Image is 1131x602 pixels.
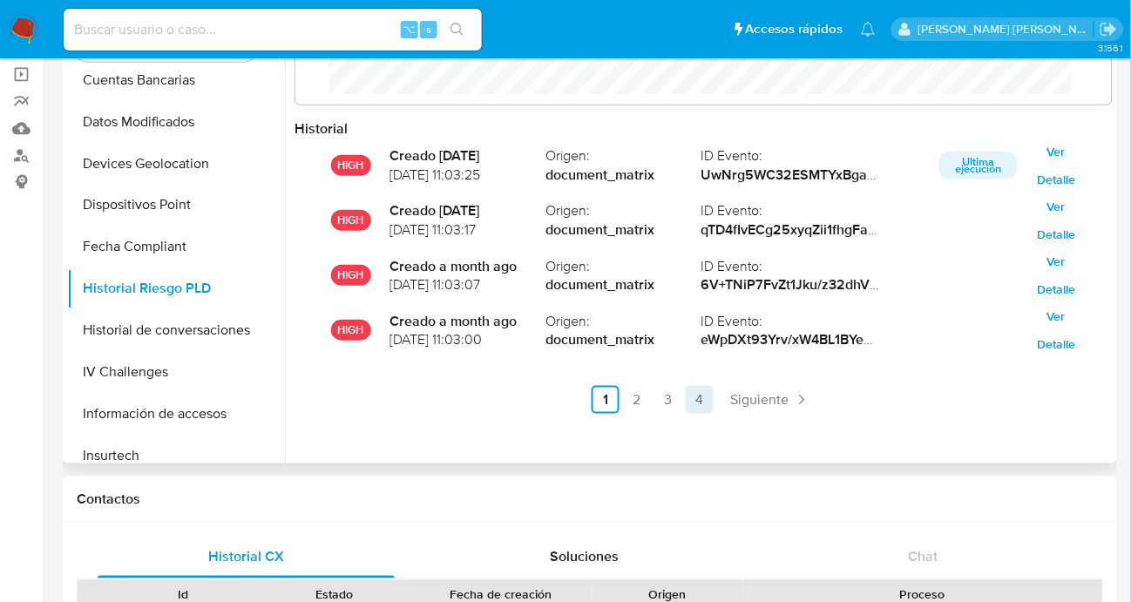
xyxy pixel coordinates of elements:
[1098,41,1122,55] span: 3.156.1
[545,220,701,240] strong: document_matrix
[746,20,843,38] span: Accesos rápidos
[67,436,285,477] button: Insurtech
[331,265,371,286] p: HIGH
[861,22,876,37] a: Notificaciones
[67,101,285,143] button: Datos Modificados
[426,21,431,37] span: s
[701,146,893,166] span: ID Evento :
[545,166,701,185] strong: document_matrix
[67,352,285,394] button: IV Challenges
[67,143,285,185] button: Devices Geolocation
[67,394,285,436] button: Información de accesos
[331,210,371,231] p: HIGH
[654,386,682,414] a: Ir a la página 3
[77,490,1103,508] h1: Contactos
[389,146,545,166] strong: Creado [DATE]
[208,547,284,567] span: Historial CX
[1100,20,1118,38] a: Salir
[701,201,893,220] span: ID Evento :
[67,268,285,310] button: Historial Riesgo PLD
[389,330,545,349] span: [DATE] 11:03:00
[1030,318,1083,342] span: Ver Detalle
[403,21,416,37] span: ⌥
[918,21,1094,37] p: jian.marin@mercadolibre.com
[389,275,545,294] span: [DATE] 11:03:07
[701,257,893,276] span: ID Evento :
[545,257,701,276] span: Origen :
[1030,263,1083,287] span: Ver Detalle
[1018,206,1095,234] button: Ver Detalle
[1030,153,1083,178] span: Ver Detalle
[1018,152,1095,179] button: Ver Detalle
[331,320,371,341] p: HIGH
[389,220,545,240] span: [DATE] 11:03:17
[1030,208,1083,233] span: Ver Detalle
[623,386,651,414] a: Ir a la página 2
[67,310,285,352] button: Historial de conversaciones
[67,185,285,227] button: Dispositivos Point
[731,393,789,407] span: Siguiente
[389,201,545,220] strong: Creado [DATE]
[939,152,1017,179] p: Ultima ejecución
[64,18,482,41] input: Buscar usuario o caso...
[1018,261,1095,289] button: Ver Detalle
[295,386,1113,414] nav: Paginación
[545,146,701,166] span: Origen :
[701,312,893,331] span: ID Evento :
[389,257,545,276] strong: Creado a month ago
[545,312,701,331] span: Origen :
[389,312,545,331] strong: Creado a month ago
[551,547,620,567] span: Soluciones
[545,330,701,349] strong: document_matrix
[909,547,938,567] span: Chat
[331,155,371,176] p: HIGH
[389,166,545,185] span: [DATE] 11:03:25
[545,201,701,220] span: Origen :
[295,118,348,139] strong: Historial
[545,275,701,294] strong: document_matrix
[724,386,817,414] a: Siguiente
[439,17,475,42] button: search-icon
[67,59,285,101] button: Cuentas Bancarias
[592,386,620,414] a: Ir a la página 1
[686,386,714,414] a: Ir a la página 4
[67,227,285,268] button: Fecha Compliant
[1018,316,1095,344] button: Ver Detalle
